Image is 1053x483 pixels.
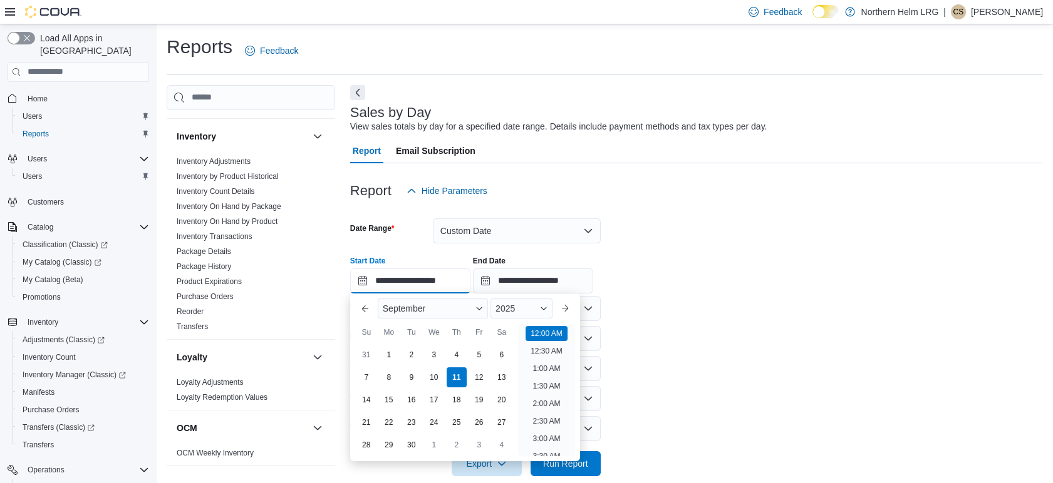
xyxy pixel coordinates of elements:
[177,292,234,302] span: Purchase Orders
[177,262,231,271] a: Package History
[23,195,69,210] a: Customers
[492,322,512,342] div: Sa
[350,85,365,100] button: Next
[23,129,49,139] span: Reports
[492,345,512,365] div: day-6
[18,290,149,305] span: Promotions
[3,461,154,479] button: Operations
[23,422,95,432] span: Transfers (Classic)
[28,154,47,164] span: Users
[23,292,61,302] span: Promotions
[18,367,149,382] span: Inventory Manager (Classic)
[177,351,308,364] button: Loyalty
[18,420,149,435] span: Transfers (Classic)
[177,201,281,211] span: Inventory On Hand by Package
[13,271,154,288] button: My Catalog (Beta)
[23,440,54,450] span: Transfers
[18,169,47,184] a: Users
[943,4,946,19] p: |
[13,168,154,185] button: Users
[310,129,325,144] button: Inventory
[490,298,552,318] div: Button. Open the year selector. 2025 is currently selected.
[424,412,444,432] div: day-24
[473,256,506,266] label: End Date
[23,275,83,285] span: My Catalog (Beta)
[459,451,514,476] span: Export
[424,345,444,365] div: day-3
[3,218,154,236] button: Catalog
[13,288,154,306] button: Promotions
[356,435,376,455] div: day-28
[177,202,281,211] a: Inventory On Hand by Package
[23,91,149,106] span: Home
[177,232,252,241] a: Inventory Transactions
[28,197,64,207] span: Customers
[18,402,149,417] span: Purchase Orders
[492,435,512,455] div: day-4
[355,343,513,456] div: September, 2025
[18,169,149,184] span: Users
[447,367,467,387] div: day-11
[527,396,565,411] li: 2:00 AM
[531,451,601,476] button: Run Report
[177,231,252,241] span: Inventory Transactions
[379,435,399,455] div: day-29
[167,375,335,410] div: Loyalty
[18,437,149,452] span: Transfers
[379,345,399,365] div: day-1
[13,436,154,454] button: Transfers
[177,156,251,166] span: Inventory Adjustments
[447,412,467,432] div: day-25
[447,345,467,365] div: day-4
[177,449,254,457] a: OCM Weekly Inventory
[447,435,467,455] div: day-2
[177,307,204,317] span: Reorder
[35,32,149,57] span: Load All Apps in [GEOGRAPHIC_DATA]
[23,335,105,345] span: Adjustments (Classic)
[13,401,154,419] button: Purchase Orders
[469,367,489,387] div: day-12
[18,109,47,124] a: Users
[177,101,215,110] a: Promotions
[177,351,207,364] h3: Loyalty
[177,378,244,387] a: Loyalty Adjustments
[469,345,489,365] div: day-5
[526,326,568,341] li: 12:00 AM
[177,247,231,256] a: Package Details
[447,322,467,342] div: Th
[28,94,48,104] span: Home
[583,333,593,343] button: Open list of options
[23,240,108,250] span: Classification (Classic)
[350,183,392,198] h3: Report
[378,298,488,318] div: Button. Open the month selector. September is currently selected.
[379,322,399,342] div: Mo
[356,412,376,432] div: day-21
[23,462,149,477] span: Operations
[177,277,242,286] a: Product Expirations
[177,171,279,181] span: Inventory by Product Historical
[13,384,154,401] button: Manifests
[492,412,512,432] div: day-27
[177,217,278,226] a: Inventory On Hand by Product
[555,298,575,318] button: Next month
[23,257,101,267] span: My Catalog (Classic)
[424,435,444,455] div: day-1
[13,419,154,436] a: Transfers (Classic)
[422,185,487,197] span: Hide Parameters
[177,172,279,181] a: Inventory by Product Historical
[23,315,149,330] span: Inventory
[23,151,52,166] button: Users
[177,322,208,331] a: Transfers
[18,109,149,124] span: Users
[356,367,376,387] div: day-7
[177,392,267,402] span: Loyalty Redemption Values
[447,390,467,410] div: day-18
[396,138,475,163] span: Email Subscription
[402,345,422,365] div: day-2
[469,390,489,410] div: day-19
[812,5,839,18] input: Dark Mode
[473,268,593,293] input: Press the down key to open a popover containing a calendar.
[23,370,126,380] span: Inventory Manager (Classic)
[18,255,106,270] a: My Catalog (Classic)
[23,194,149,210] span: Customers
